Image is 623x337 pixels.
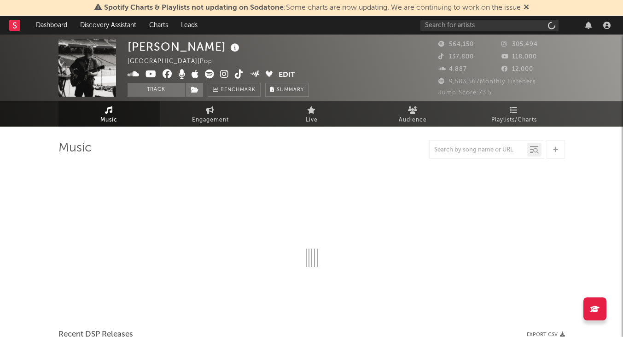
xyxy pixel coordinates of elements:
a: Benchmark [208,83,261,97]
a: Discovery Assistant [74,16,143,35]
a: Playlists/Charts [464,101,565,127]
span: 9,583,567 Monthly Listeners [438,79,536,85]
span: 118,000 [501,54,537,60]
input: Search by song name or URL [430,146,527,154]
span: Audience [399,115,427,126]
button: Track [128,83,185,97]
span: 564,150 [438,41,474,47]
span: 305,494 [501,41,538,47]
span: Summary [277,87,304,93]
input: Search for artists [420,20,559,31]
span: Jump Score: 73.5 [438,90,492,96]
button: Summary [265,83,309,97]
a: Leads [175,16,204,35]
span: : Some charts are now updating. We are continuing to work on the issue [104,4,521,12]
span: Spotify Charts & Playlists not updating on Sodatone [104,4,284,12]
span: 137,800 [438,54,474,60]
span: Live [306,115,318,126]
span: Dismiss [524,4,529,12]
span: 12,000 [501,66,533,72]
span: Benchmark [221,85,256,96]
a: Audience [362,101,464,127]
a: Music [58,101,160,127]
a: Charts [143,16,175,35]
a: Engagement [160,101,261,127]
button: Edit [279,70,295,81]
div: [PERSON_NAME] [128,39,242,54]
a: Dashboard [29,16,74,35]
span: Engagement [192,115,229,126]
span: Playlists/Charts [491,115,537,126]
a: Live [261,101,362,127]
div: [GEOGRAPHIC_DATA] | Pop [128,56,223,67]
span: Music [100,115,117,126]
span: 4,887 [438,66,467,72]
